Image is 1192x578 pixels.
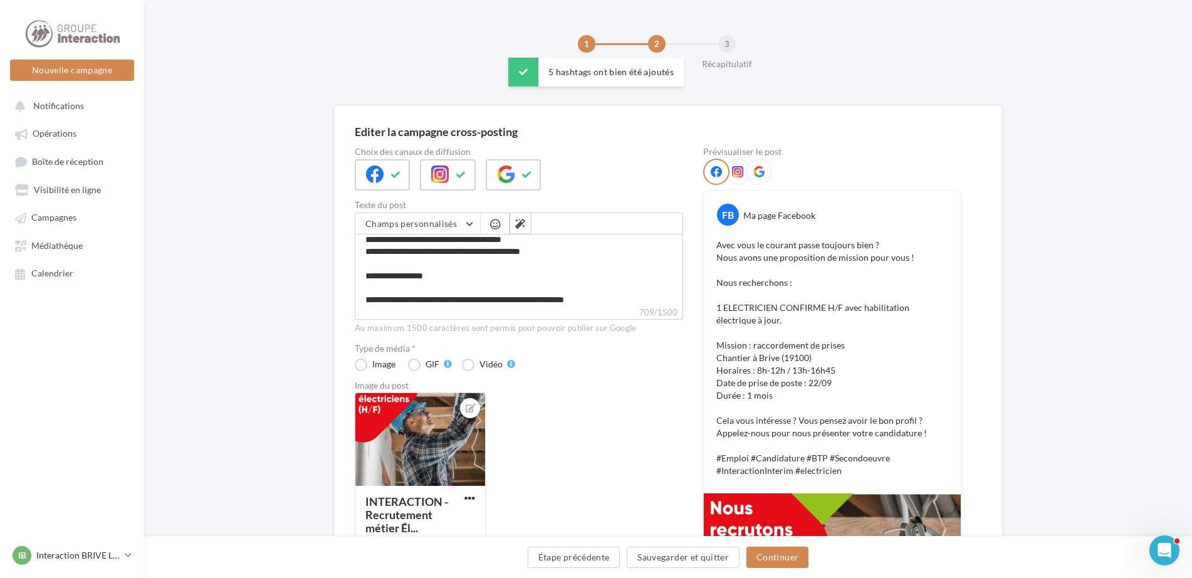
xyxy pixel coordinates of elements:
span: Champs personnalisés [365,218,457,229]
div: Image [372,360,395,369]
a: Médiathèque [8,234,137,256]
div: Image du post [355,381,683,390]
div: Vidéo [479,360,503,369]
div: Au maximum 1500 caractères sont permis pour pouvoir publier sur Google [355,323,683,334]
div: Récapitulatif [687,58,767,70]
div: INTERACTION - Recrutement métier Él... [365,495,448,535]
p: Interaction BRIVE LA GAILLARDE [36,549,120,562]
a: Visibilité en ligne [8,178,137,201]
span: Visibilité en ligne [34,184,101,195]
button: Nouvelle campagne [10,60,134,81]
div: GIF [426,360,439,369]
span: Calendrier [31,268,73,279]
button: Continuer [746,547,808,568]
span: Opérations [33,129,76,139]
label: Type de média * [355,344,683,353]
span: IB [18,549,26,562]
span: Boîte de réception [32,156,103,167]
button: Notifications [8,94,132,117]
label: 709/1500 [355,306,683,320]
a: Opérations [8,122,137,144]
div: 1 [578,35,595,53]
div: FB [717,204,739,226]
button: Champs personnalisés [355,213,480,234]
div: Editer la campagne cross-posting [355,126,518,137]
iframe: Intercom live chat [1149,535,1179,565]
div: Prévisualiser le post [703,147,961,156]
a: Calendrier [8,261,137,284]
div: Ma page Facebook [743,209,815,222]
a: Boîte de réception [8,150,137,173]
a: IB Interaction BRIVE LA GAILLARDE [10,544,134,567]
a: Campagnes [8,206,137,228]
span: Médiathèque [31,240,83,251]
button: Sauvegarder et quitter [627,547,740,568]
span: Notifications [33,100,84,111]
span: Campagnes [31,213,76,223]
button: Étape précédente [528,547,620,568]
div: 3 [718,35,736,53]
label: Choix des canaux de diffusion [355,147,683,156]
label: Texte du post [355,201,683,209]
div: 5 hashtags ont bien été ajoutés [508,58,684,87]
p: Avec vous le courant passe toujours bien ? Nous avons une proposition de mission pour vous ! Nous... [716,239,948,477]
div: 2 [648,35,666,53]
